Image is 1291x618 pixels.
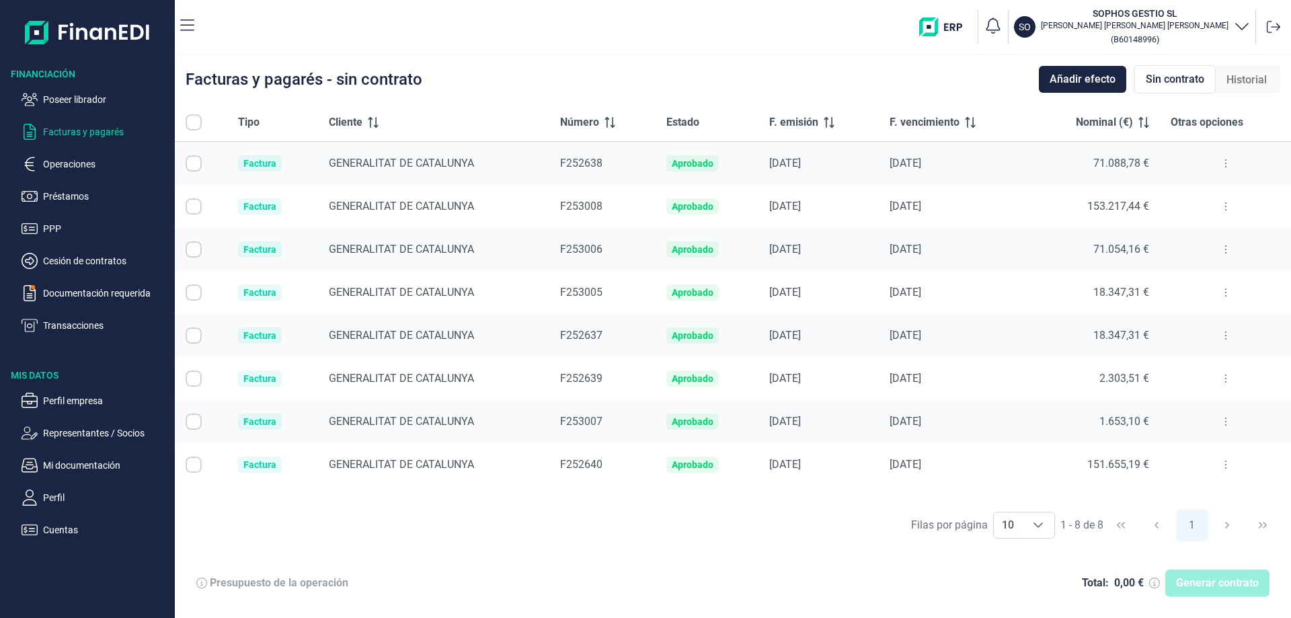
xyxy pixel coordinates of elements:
span: F253008 [560,200,602,213]
p: Poseer librador [43,91,169,108]
span: Tipo [238,114,260,130]
span: GENERALITAT DE CATALUNYA [329,458,474,471]
div: Factura [243,287,276,298]
img: Logo de aplicación [25,11,151,54]
div: [DATE] [769,286,868,299]
span: GENERALITAT DE CATALUNYA [329,157,474,169]
span: F252637 [560,329,602,342]
p: SO [1019,20,1031,34]
div: Row Selected null [186,327,202,344]
span: 18.347,31 € [1093,286,1149,299]
span: Otras opciones [1171,114,1243,130]
div: [DATE] [769,329,868,342]
div: Row Selected null [186,457,202,473]
div: Row Selected null [186,371,202,387]
span: F252640 [560,458,602,471]
span: 18.347,31 € [1093,329,1149,342]
div: Row Selected null [186,241,202,258]
p: PPP [43,221,169,237]
div: Aprobado [672,244,713,255]
span: F252639 [560,372,602,385]
span: GENERALITAT DE CATALUNYA [329,243,474,256]
div: [DATE] [890,415,1017,428]
span: GENERALITAT DE CATALUNYA [329,372,474,385]
span: 2.303,51 € [1099,372,1149,385]
button: Previous Page [1140,509,1173,541]
img: erp [919,17,972,36]
div: Sin contrato [1134,65,1216,93]
span: F252638 [560,157,602,169]
p: Perfil [43,490,169,506]
span: GENERALITAT DE CATALUNYA [329,415,474,428]
p: Representantes / Socios [43,425,169,441]
span: 1.653,10 € [1099,415,1149,428]
button: Perfil [22,490,169,506]
span: Estado [666,114,699,130]
span: 151.655,19 € [1087,458,1149,471]
div: Filas por página [911,517,988,533]
span: F253005 [560,286,602,299]
p: Perfil empresa [43,393,169,409]
h3: SOPHOS GESTIO SL [1041,7,1228,20]
div: Total: [1082,576,1109,590]
button: SOSOPHOS GESTIO SL[PERSON_NAME] [PERSON_NAME] [PERSON_NAME](B60148996) [1014,7,1250,47]
p: [PERSON_NAME] [PERSON_NAME] [PERSON_NAME] [1041,20,1228,31]
div: Row Selected null [186,284,202,301]
div: Facturas y pagarés - sin contrato [186,71,422,87]
span: 1 - 8 de 8 [1060,520,1103,531]
div: [DATE] [890,372,1017,385]
span: Nominal (€) [1076,114,1133,130]
span: 71.054,16 € [1093,243,1149,256]
span: GENERALITAT DE CATALUNYA [329,286,474,299]
button: Page 1 [1176,509,1208,541]
span: 71.088,78 € [1093,157,1149,169]
button: PPP [22,221,169,237]
button: Facturas y pagarés [22,124,169,140]
div: Factura [243,373,276,384]
div: [DATE] [769,415,868,428]
button: Cuentas [22,522,169,538]
span: 10 [994,512,1022,538]
div: Presupuesto de la operación [210,576,348,590]
div: 0,00 € [1114,576,1144,590]
span: F. emisión [769,114,818,130]
p: Cesión de contratos [43,253,169,269]
span: F. vencimiento [890,114,960,130]
div: Factura [243,158,276,169]
div: Factura [243,459,276,470]
div: Aprobado [672,287,713,298]
button: Last Page [1247,509,1279,541]
div: Row Selected null [186,414,202,430]
div: [DATE] [890,200,1017,213]
div: Factura [243,416,276,427]
div: [DATE] [769,243,868,256]
div: Aprobado [672,416,713,427]
div: Historial [1216,67,1278,93]
span: F253006 [560,243,602,256]
p: Transacciones [43,317,169,334]
button: Operaciones [22,156,169,172]
button: First Page [1105,509,1137,541]
button: Añadir efecto [1039,66,1126,93]
span: GENERALITAT DE CATALUNYA [329,329,474,342]
div: Choose [1022,512,1054,538]
div: [DATE] [890,243,1017,256]
div: [DATE] [769,458,868,471]
div: Factura [243,201,276,212]
span: Cliente [329,114,362,130]
p: Documentación requerida [43,285,169,301]
button: Transacciones [22,317,169,334]
div: [DATE] [890,329,1017,342]
button: Préstamos [22,188,169,204]
div: Row Selected null [186,198,202,215]
span: GENERALITAT DE CATALUNYA [329,200,474,213]
div: Aprobado [672,330,713,341]
div: All items unselected [186,114,202,130]
div: Aprobado [672,373,713,384]
div: [DATE] [769,372,868,385]
div: Aprobado [672,459,713,470]
span: Sin contrato [1146,71,1204,87]
button: Representantes / Socios [22,425,169,441]
div: [DATE] [769,200,868,213]
div: [DATE] [890,157,1017,170]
